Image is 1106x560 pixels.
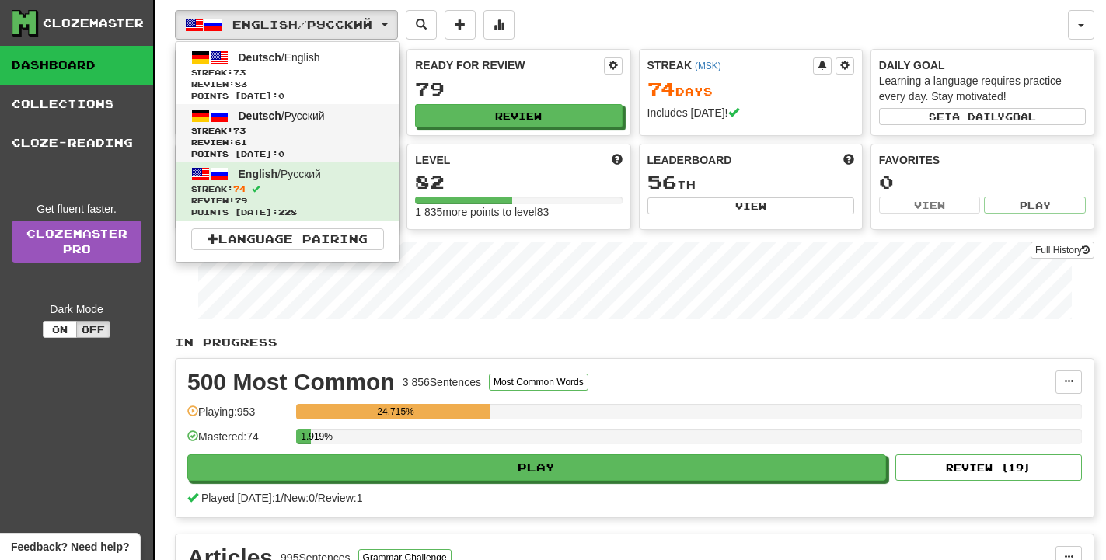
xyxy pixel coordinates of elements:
button: English/Русский [175,10,398,40]
div: 500 Most Common [187,370,395,394]
span: Points [DATE]: 0 [191,90,384,102]
a: Deutsch/РусскийStreak:73 Review:61Points [DATE]:0 [176,104,399,162]
span: English [239,168,278,180]
div: 82 [415,172,622,192]
span: / [315,492,318,504]
a: Deutsch/EnglishStreak:73 Review:83Points [DATE]:0 [176,46,399,104]
span: Streak: [191,125,384,137]
div: 1.919% [301,429,311,444]
button: Play [187,454,886,481]
span: / Русский [239,110,325,122]
span: Leaderboard [647,152,732,168]
span: Open feedback widget [11,539,129,555]
span: Streak: [191,67,384,78]
button: Add sentence to collection [445,10,476,40]
div: 79 [415,79,622,99]
div: Get fluent faster. [12,201,141,217]
span: English / Русский [232,18,372,31]
span: 74 [647,78,675,99]
button: Off [76,321,110,338]
button: Review (19) [895,454,1082,481]
div: Playing: 953 [187,404,288,430]
a: English/РусскийStreak:74 Review:79Points [DATE]:228 [176,162,399,221]
a: Language Pairing [191,228,384,250]
div: Learning a language requires practice every day. Stay motivated! [879,73,1086,104]
span: 73 [233,126,246,135]
div: 3 856 Sentences [403,374,481,390]
span: 73 [233,68,246,77]
button: Review [415,104,622,127]
span: Deutsch [239,110,281,122]
span: Played [DATE]: 1 [201,492,281,504]
div: 0 [879,172,1086,192]
div: 1 835 more points to level 83 [415,204,622,220]
div: Clozemaster [43,16,144,31]
div: Includes [DATE]! [647,105,854,120]
div: Favorites [879,152,1086,168]
div: th [647,172,854,193]
button: More stats [483,10,515,40]
span: Points [DATE]: 0 [191,148,384,160]
span: Review: 83 [191,78,384,90]
span: / Русский [239,168,321,180]
span: Score more points to level up [612,152,623,168]
span: Review: 1 [318,492,363,504]
button: View [647,197,854,214]
span: 56 [647,171,677,193]
div: Mastered: 74 [187,429,288,454]
div: Dark Mode [12,301,141,317]
span: New: 0 [284,492,315,504]
div: Daily Goal [879,57,1086,73]
span: Deutsch [239,51,281,64]
p: In Progress [175,335,1094,350]
a: (MSK) [695,61,721,71]
button: Most Common Words [489,374,588,391]
button: View [879,197,981,214]
button: Full History [1031,242,1094,259]
span: Review: 79 [191,195,384,207]
span: a daily [952,111,1005,122]
span: / English [239,51,320,64]
span: / [281,492,284,504]
span: This week in points, UTC [843,152,854,168]
div: Day s [647,79,854,99]
div: 24.715% [301,404,490,419]
span: 74 [233,184,246,193]
button: Play [984,197,1086,214]
button: On [43,321,77,338]
div: Ready for Review [415,57,603,73]
button: Seta dailygoal [879,108,1086,125]
span: Points [DATE]: 228 [191,207,384,218]
span: Review: 61 [191,137,384,148]
div: Streak [647,57,813,73]
a: ClozemasterPro [12,221,141,263]
span: Streak: [191,183,384,195]
button: Search sentences [406,10,437,40]
span: Level [415,152,450,168]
